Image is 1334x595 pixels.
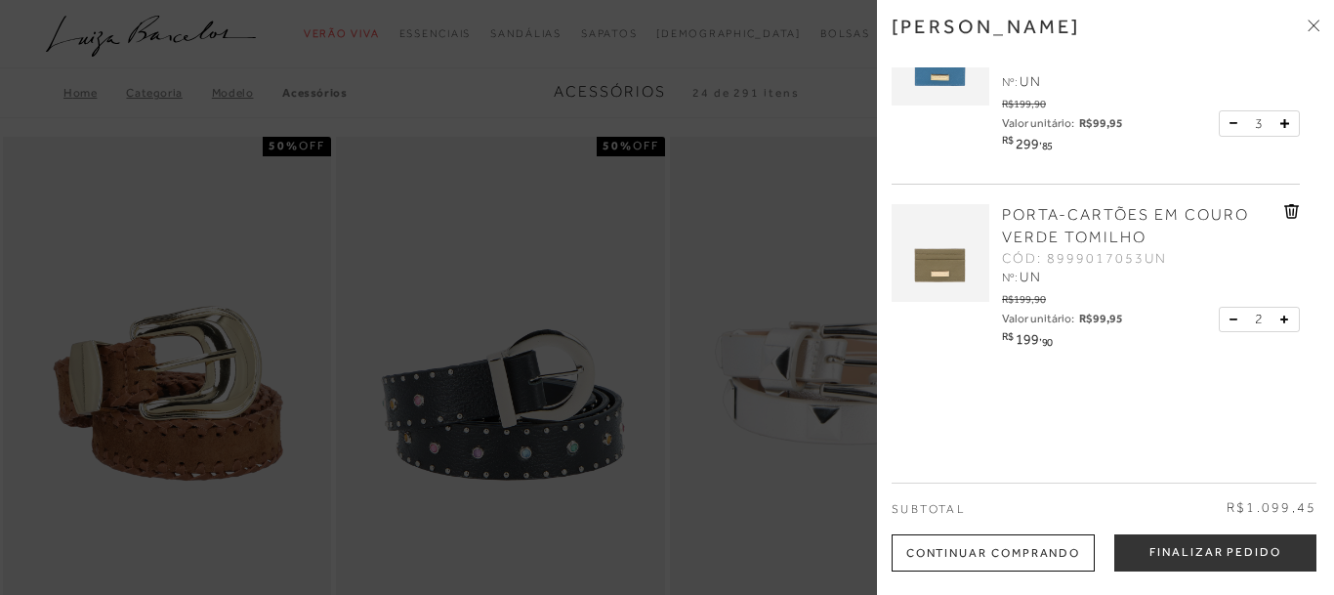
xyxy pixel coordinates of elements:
[1042,336,1053,348] span: 90
[1039,135,1053,146] i: ,
[1016,136,1039,151] span: 299
[1020,73,1042,89] span: UN
[1002,93,1123,109] div: R$199,90
[892,502,965,516] span: Subtotal
[1002,313,1074,324] span: Valor unitário:
[892,15,1081,38] h3: [PERSON_NAME]
[1002,75,1018,89] span: Nº:
[1020,269,1042,284] span: UN
[892,204,989,302] img: PORTA-CARTÕES EM COURO VERDE TOMILHO
[1002,249,1167,269] span: CÓD: 8999017053UN
[1039,331,1053,342] i: ,
[1002,117,1074,129] span: Valor unitário:
[1002,271,1018,284] span: Nº:
[1002,135,1013,146] i: R$
[1002,331,1013,342] i: R$
[1227,498,1316,518] span: R$1.099,45
[1016,331,1039,347] span: 199
[1079,117,1123,129] span: R$99,95
[1042,140,1053,151] span: 85
[1079,313,1123,324] span: R$99,95
[1114,534,1316,572] button: Finalizar Pedido
[1255,113,1263,134] span: 3
[1002,206,1249,246] span: PORTA-CARTÕES EM COURO VERDE TOMILHO
[892,534,1095,572] div: Continuar Comprando
[1002,288,1123,305] div: R$199,90
[1002,204,1279,249] a: PORTA-CARTÕES EM COURO VERDE TOMILHO
[1255,309,1263,329] span: 2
